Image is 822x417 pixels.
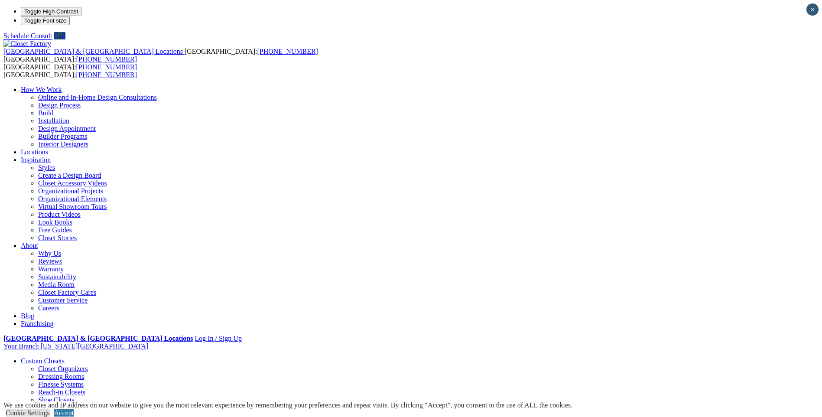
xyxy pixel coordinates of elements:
[21,16,70,25] button: Toggle Font size
[38,257,62,265] a: Reviews
[38,101,81,109] a: Design Process
[21,86,62,93] a: How We Work
[38,373,84,380] a: Dressing Rooms
[21,148,48,156] a: Locations
[76,71,137,78] a: [PHONE_NUMBER]
[3,342,39,350] span: Your Branch
[54,409,74,417] a: Accept
[38,140,88,148] a: Interior Designers
[38,179,107,187] a: Closet Accessory Videos
[38,125,96,132] a: Design Appointment
[38,281,75,288] a: Media Room
[38,164,55,171] a: Styles
[3,401,572,409] div: We use cookies and IP address on our website to give you the most relevant experience by remember...
[3,48,318,63] span: [GEOGRAPHIC_DATA]: [GEOGRAPHIC_DATA]:
[806,3,819,16] button: Close
[76,63,137,71] a: [PHONE_NUMBER]
[3,32,52,39] a: Schedule Consult
[76,55,137,63] a: [PHONE_NUMBER]
[38,117,69,124] a: Installation
[38,365,88,372] a: Closet Organizers
[38,226,72,234] a: Free Guides
[195,335,241,342] a: Log In / Sign Up
[40,342,148,350] span: [US_STATE][GEOGRAPHIC_DATA]
[24,8,78,15] span: Toggle High Contrast
[3,48,183,55] span: [GEOGRAPHIC_DATA] & [GEOGRAPHIC_DATA] Locations
[21,7,81,16] button: Toggle High Contrast
[38,289,96,296] a: Closet Factory Cares
[21,242,38,249] a: About
[54,32,65,39] a: Call
[38,195,107,202] a: Organizational Elements
[38,304,59,312] a: Careers
[38,94,157,101] a: Online and In-Home Design Consultations
[3,40,51,48] img: Closet Factory
[38,234,77,241] a: Closet Stories
[38,218,72,226] a: Look Books
[3,48,185,55] a: [GEOGRAPHIC_DATA] & [GEOGRAPHIC_DATA] Locations
[38,381,84,388] a: Finesse Systems
[38,250,61,257] a: Why Us
[3,342,148,350] a: Your Branch [US_STATE][GEOGRAPHIC_DATA]
[38,109,54,117] a: Build
[38,133,87,140] a: Builder Programs
[38,172,101,179] a: Create a Design Board
[38,187,103,195] a: Organizational Projects
[3,335,193,342] a: [GEOGRAPHIC_DATA] & [GEOGRAPHIC_DATA] Locations
[3,63,137,78] span: [GEOGRAPHIC_DATA]: [GEOGRAPHIC_DATA]:
[24,17,66,24] span: Toggle Font size
[38,396,74,404] a: Shoe Closets
[38,388,85,396] a: Reach-in Closets
[38,273,76,280] a: Sustainability
[21,312,34,319] a: Blog
[21,320,54,327] a: Franchising
[6,409,50,417] a: Cookie Settings
[21,357,65,365] a: Custom Closets
[38,211,81,218] a: Product Videos
[21,156,51,163] a: Inspiration
[38,296,88,304] a: Customer Service
[38,265,64,273] a: Warranty
[38,203,107,210] a: Virtual Showroom Tours
[257,48,318,55] a: [PHONE_NUMBER]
